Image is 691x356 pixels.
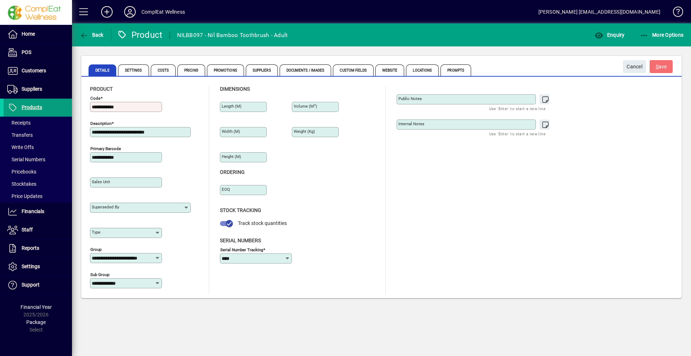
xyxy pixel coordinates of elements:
span: S [656,64,659,69]
span: Customers [22,68,46,73]
a: Home [4,25,72,43]
span: Custom Fields [333,64,373,76]
div: Product [117,29,163,41]
span: Financial Year [21,304,52,310]
span: Suppliers [22,86,42,92]
div: [PERSON_NAME] [EMAIL_ADDRESS][DOMAIN_NAME] [538,6,660,18]
mat-label: Serial Number tracking [220,247,263,252]
span: Reports [22,245,39,251]
button: Save [650,60,673,73]
button: Add [95,5,118,18]
a: Serial Numbers [4,153,72,166]
mat-label: Sub group [90,272,109,277]
a: Financials [4,203,72,221]
span: Promotions [207,64,244,76]
span: Website [375,64,405,76]
mat-hint: Use 'Enter' to start a new line [489,130,546,138]
span: Stocktakes [7,181,36,187]
button: More Options [638,28,686,41]
sup: 3 [314,103,316,107]
span: Cancel [627,61,642,73]
span: Stock Tracking [220,207,261,213]
mat-label: Superseded by [92,204,119,209]
mat-label: Height (m) [222,154,241,159]
span: Product [90,86,113,92]
span: Serial Numbers [220,238,261,243]
a: Customers [4,62,72,80]
mat-label: Volume (m ) [294,104,317,109]
mat-label: Weight (Kg) [294,129,315,134]
span: Details [89,64,116,76]
a: Stocktakes [4,178,72,190]
span: Ordering [220,169,245,175]
span: Support [22,282,40,288]
span: Track stock quantities [238,220,287,226]
a: Reports [4,239,72,257]
span: Price Updates [7,193,42,199]
span: Suppliers [246,64,278,76]
span: More Options [640,32,684,38]
span: Dimensions [220,86,250,92]
a: Receipts [4,117,72,129]
span: Pricing [177,64,205,76]
span: Prompts [441,64,471,76]
a: Pricebooks [4,166,72,178]
mat-label: Width (m) [222,129,240,134]
mat-label: Internal Notes [398,121,424,126]
span: Settings [22,263,40,269]
span: Financials [22,208,44,214]
span: Documents / Images [280,64,331,76]
button: Enquiry [593,28,626,41]
button: Profile [118,5,141,18]
mat-label: Primary barcode [90,146,121,151]
a: Settings [4,258,72,276]
span: Back [80,32,104,38]
span: Enquiry [595,32,624,38]
a: Write Offs [4,141,72,153]
span: Products [22,104,42,110]
span: Staff [22,227,33,233]
button: Cancel [623,60,646,73]
mat-label: Description [90,121,112,126]
mat-label: Length (m) [222,104,241,109]
mat-label: Code [90,96,100,101]
mat-label: Type [92,230,100,235]
span: Pricebooks [7,169,36,175]
mat-label: EOQ [222,187,230,192]
span: ave [656,61,667,73]
mat-hint: Use 'Enter' to start a new line [489,104,546,113]
span: Settings [118,64,149,76]
mat-label: Sales unit [92,179,110,184]
span: Home [22,31,35,37]
span: Receipts [7,120,31,126]
a: Support [4,276,72,294]
a: Knowledge Base [668,1,682,25]
mat-label: Public Notes [398,96,422,101]
a: Staff [4,221,72,239]
span: Locations [406,64,439,76]
div: ComplEat Wellness [141,6,185,18]
app-page-header-button: Back [72,28,112,41]
span: Package [26,319,46,325]
mat-label: Group [90,247,101,252]
a: Price Updates [4,190,72,202]
a: Transfers [4,129,72,141]
span: POS [22,49,31,55]
a: Suppliers [4,80,72,98]
span: Costs [151,64,176,76]
div: NILBB097 - Nil Bamboo Toothbrush - Adult [177,30,288,41]
button: Back [78,28,105,41]
span: Write Offs [7,144,34,150]
a: POS [4,44,72,62]
span: Serial Numbers [7,157,45,162]
span: Transfers [7,132,33,138]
